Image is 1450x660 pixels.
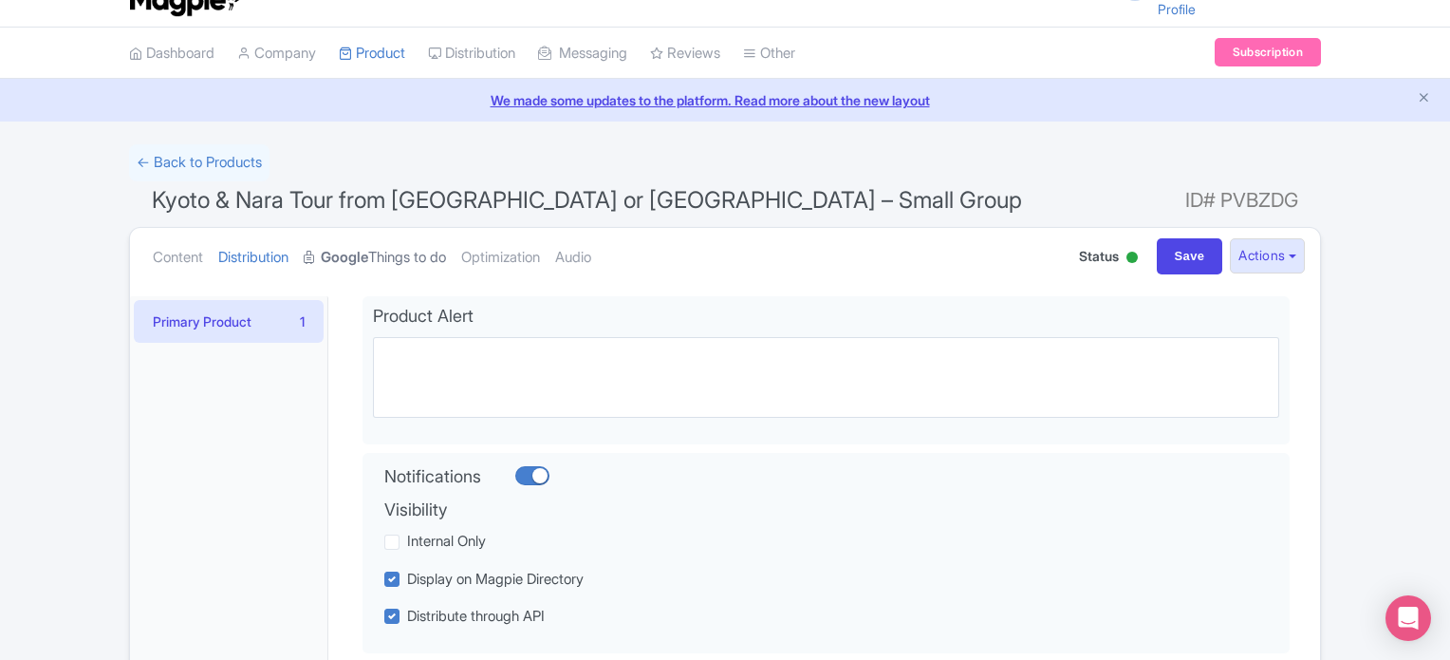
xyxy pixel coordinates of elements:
a: Primary Product1 [134,300,324,343]
h4: Product Alert [373,307,1279,326]
a: Reviews [650,28,720,80]
a: Distribution [218,228,288,288]
a: Distribution [428,28,515,80]
a: Audio [555,228,591,288]
a: Product [339,28,405,80]
h4: Visibility [384,500,1192,519]
div: 1 [300,311,305,331]
a: Other [743,28,795,80]
button: Close announcement [1417,88,1431,110]
span: ID# PVBZDG [1185,181,1298,219]
a: Dashboard [129,28,214,80]
a: Subscription [1215,38,1321,66]
label: Notifications [384,463,481,489]
a: Company [237,28,316,80]
button: Actions [1230,238,1305,273]
a: We made some updates to the platform. Read more about the new layout [11,90,1439,110]
div: Active [1123,244,1142,273]
a: Optimization [461,228,540,288]
input: Save [1157,238,1223,274]
span: Distribute through API [407,607,545,625]
div: Open Intercom Messenger [1385,595,1431,641]
a: ← Back to Products [129,144,270,181]
span: Kyoto & Nara Tour from [GEOGRAPHIC_DATA] or [GEOGRAPHIC_DATA] – Small Group [152,186,1022,214]
span: Status [1079,246,1119,266]
strong: Google [321,247,368,269]
a: Content [153,228,203,288]
span: Display on Magpie Directory [407,570,584,588]
span: Internal Only [407,532,486,550]
a: Messaging [538,28,627,80]
a: GoogleThings to do [304,228,446,288]
a: Profile [1158,1,1196,17]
